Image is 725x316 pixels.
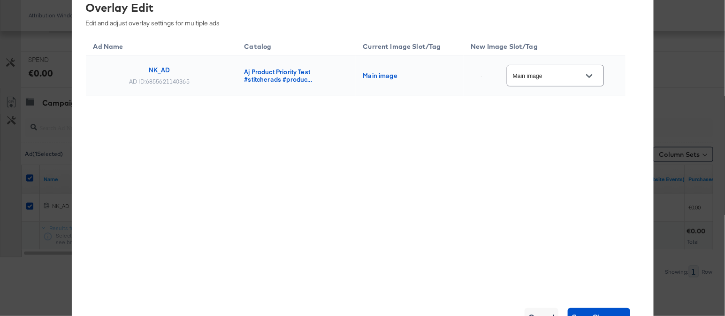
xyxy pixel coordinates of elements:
div: Main image [363,72,452,79]
th: Current Image Slot/Tag [356,35,464,56]
th: New Image Slot/Tag [464,35,626,56]
span: Catalog [244,42,284,51]
span: Ad Name [93,42,136,51]
div: NK_AD [149,66,170,74]
div: Aj Product Priority Test #stitcherads #produc... [244,68,344,83]
button: Open [582,69,596,83]
div: AD ID: 6855621140365 [129,77,190,85]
